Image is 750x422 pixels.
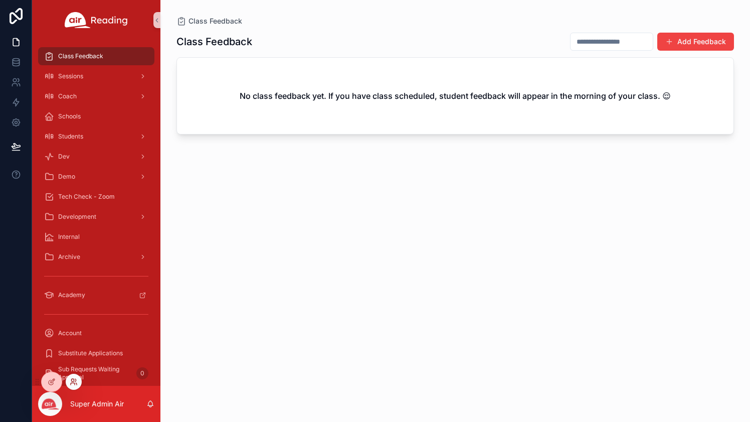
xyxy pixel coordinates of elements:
[58,291,85,299] span: Academy
[58,233,80,241] span: Internal
[38,188,154,206] a: Tech Check - Zoom
[176,16,242,26] a: Class Feedback
[240,90,671,102] h2: No class feedback yet. If you have class scheduled, student feedback will appear in the morning o...
[189,16,242,26] span: Class Feedback
[38,87,154,105] a: Coach
[38,344,154,362] a: Substitute Applications
[58,72,83,80] span: Sessions
[136,367,148,379] div: 0
[58,112,81,120] span: Schools
[176,35,252,49] h1: Class Feedback
[38,127,154,146] a: Students
[38,107,154,125] a: Schools
[38,67,154,85] a: Sessions
[38,148,154,166] a: Dev
[38,228,154,246] a: Internal
[38,324,154,342] a: Account
[58,52,103,60] span: Class Feedback
[58,329,82,337] span: Account
[38,286,154,304] a: Academy
[58,365,132,381] span: Sub Requests Waiting Approval
[58,213,96,221] span: Development
[657,33,734,51] button: Add Feedback
[65,12,128,28] img: App logo
[38,364,154,382] a: Sub Requests Waiting Approval0
[58,153,70,161] span: Dev
[58,253,80,261] span: Archive
[38,168,154,186] a: Demo
[70,399,124,409] p: Super Admin Air
[58,349,123,357] span: Substitute Applications
[58,173,75,181] span: Demo
[58,92,77,100] span: Coach
[38,208,154,226] a: Development
[58,132,83,140] span: Students
[38,47,154,65] a: Class Feedback
[32,40,160,386] div: scrollable content
[58,193,115,201] span: Tech Check - Zoom
[38,248,154,266] a: Archive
